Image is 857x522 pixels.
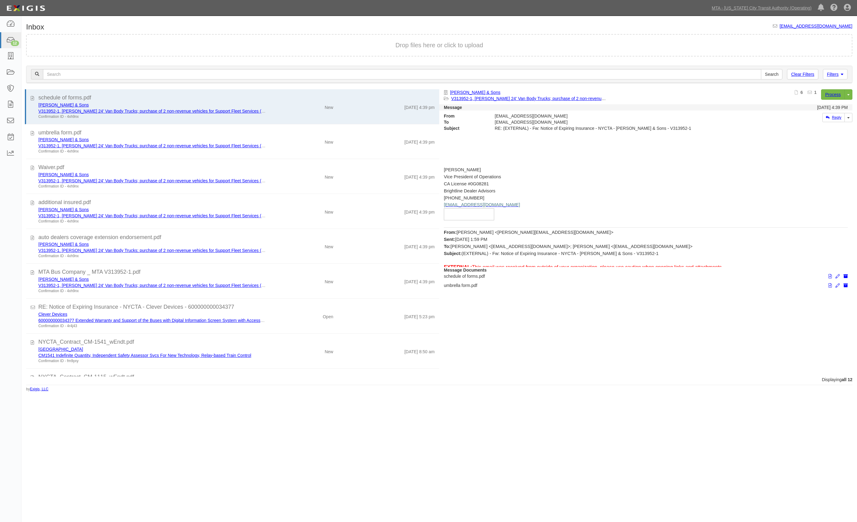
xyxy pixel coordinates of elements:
b: Subject: [444,251,462,256]
strong: To [439,119,490,125]
a: Exigis, LLC [30,387,48,391]
div: [DATE] 4:39 pm [404,276,435,285]
div: V313952-1, COE 24' Van Body Trucks; purchase of 2 non-revenue vehicles for Support Fleet Services... [38,108,266,114]
div: Confirmation ID - 4xh9nx [38,149,266,154]
div: Confirmation ID - 4xh9nx [38,219,266,224]
div: Waiver.pdf [38,164,435,172]
div: V313952-1, COE 24' Van Body Trucks; purchase of 2 non-revenue vehicles for Support Fleet Services... [38,178,266,184]
div: Diehl & Sons [38,137,266,143]
small: by [26,387,48,392]
div: New [325,276,333,285]
div: Diehl & Sons [38,241,266,247]
a: CM1541 Indefinite Quantity, Independent Safety Assessor Svcs For New Technology, Relay-based Trai... [38,353,251,358]
div: Confirmation ID - 4xh9nx [38,184,266,189]
a: [PERSON_NAME] & Sons [38,172,89,177]
a: 600000000034377 Extended Warranty and Support of the Buses with Digital Information Screen System... [38,318,278,323]
a: Filters [823,69,847,79]
i: Archive document [843,274,848,279]
a: V313952-1, [PERSON_NAME] 24' Van Body Trucks; purchase of 2 non-revenue vehicles for Support Flee... [38,109,277,114]
a: [EMAIL_ADDRESS][DOMAIN_NAME] [444,202,520,207]
div: Diehl & Sons [38,276,266,282]
a: Process [821,89,845,100]
a: [PERSON_NAME] & Sons [450,90,500,95]
div: New [325,137,333,145]
div: NYCTA_Contract_CM-1541_wEndt.pdf [38,338,435,346]
i: Edit document [836,274,840,279]
div: schedule of forms.pdf [38,94,435,102]
a: MTA - [US_STATE] City Transit Authority (Operating) [709,2,815,14]
span: Brightline Dealer Advisors [444,188,495,193]
div: New [325,346,333,355]
div: RE: (EXTERNAL) - Fw: Notice of Expiring Insurance - NYCTA - Diehl & Sons - V313952-1 [490,125,745,131]
div: agreement-evxak4@mtato.complianz.com [490,119,745,125]
div: Diehl & Sons [38,207,266,213]
span: Vice President of Operations [444,174,501,179]
strong: Subject [439,125,490,131]
b: 1 [814,90,817,95]
div: [DATE] 4:39 PM [817,104,848,110]
div: Confirmation ID - 4r4j43 [38,323,266,329]
div: Diehl & Sons [38,102,266,108]
div: 12 [11,41,19,46]
span: From: [444,230,457,235]
img: logo-5460c22ac91f19d4615b14bd174203de0afe785f0fc80cf4dbbc73dc1793850b.png [5,3,47,14]
div: New [325,241,333,250]
div: Battelle Memorial Institute [38,346,266,352]
div: auto dealers coverage extension endorsement.pdf [38,234,435,242]
a: Reply [822,113,845,122]
a: V313952-1, [PERSON_NAME] 24' Van Body Trucks; purchase of 2 non-revenue vehicles for Support Flee... [38,283,277,288]
div: Confirmation ID - 4xh9nx [38,253,266,259]
a: V313952-1, [PERSON_NAME] 24' Van Body Trucks; purchase of 2 non-revenue vehicles for Support Flee... [38,248,277,253]
div: NYCTA_Contract_CM-1115_wEndt.pdf [38,373,435,381]
div: New [325,207,333,215]
div: RE: Notice of Expiring Insurance - NYCTA - Clever Devices - 600000000034377 [38,303,435,311]
span: EXTERNAL: [444,265,472,270]
div: Confirmation ID - 4xh9nx [38,114,266,119]
strong: Message Documents [444,268,487,273]
div: V313952-1, COE 24' Van Body Trucks; purchase of 2 non-revenue vehicles for Support Fleet Services... [38,143,266,149]
div: [DATE] 4:39 pm [404,137,435,145]
div: V313952-1, COE 24' Van Body Trucks; purchase of 2 non-revenue vehicles for Support Fleet Services... [38,282,266,288]
button: Drop files here or click to upload [395,41,483,50]
a: V313952-1, [PERSON_NAME] 24' Van Body Trucks; purchase of 2 non-revenue vehicles for Support Flee... [38,178,277,183]
div: V313952-1, COE 24' Van Body Trucks; purchase of 2 non-revenue vehicles for Support Fleet Services... [38,213,266,219]
a: [EMAIL_ADDRESS][DOMAIN_NAME] [780,24,852,29]
div: [DATE] 4:39 pm [404,241,435,250]
a: Clear Filters [787,69,818,79]
a: [PERSON_NAME] & Sons [38,137,89,142]
div: [DATE] 4:39 pm [404,207,435,215]
a: [PERSON_NAME] & Sons [38,277,89,282]
i: Help Center - Complianz [830,4,838,12]
div: MTA Bus Company _ MTA V313952-1.pdf [38,268,435,276]
strong: From [439,113,490,119]
input: Search [43,69,761,79]
div: Displaying [21,377,857,383]
div: [EMAIL_ADDRESS][DOMAIN_NAME] [490,113,745,119]
div: [DATE] 4:39 pm [404,102,435,110]
div: [DATE] 4:39 pm [404,172,435,180]
div: V313952-1, COE 24' Van Body Trucks; purchase of 2 non-revenue vehicles for Support Fleet Services... [38,247,266,253]
a: V313952-1, [PERSON_NAME] 24' Van Body Trucks; purchase of 2 non-revenue vehicles for Support Flee... [38,143,277,148]
div: [DATE] 8:50 am [404,346,435,355]
span: [PERSON_NAME] [444,167,481,172]
b: To: [444,244,451,249]
a: [PERSON_NAME] & Sons [38,102,89,107]
input: Search [761,69,782,79]
div: Confirmation ID - 4xh9nx [38,288,266,294]
p: schedule of forms.pdf [444,273,848,279]
a: Clever Devices [38,312,67,317]
div: CM1541 Indefinite Quantity, Independent Safety Assessor Svcs For New Technology, Relay-based Trai... [38,352,266,358]
div: additional insured.pdf [38,199,435,207]
b: Sent: [444,237,455,242]
strong: Message [444,105,462,110]
b: all 12 [842,377,852,382]
span: [PHONE_NUMBER] [444,195,484,200]
a: [PERSON_NAME] & Sons [38,242,89,247]
div: Confirmation ID - fm9yxy [38,358,266,364]
div: Diehl & Sons [38,172,266,178]
a: V313952-1, [PERSON_NAME] 24' Van Body Trucks; purchase of 2 non-revenue vehicles for Support Flee... [38,213,277,218]
span: CA License #0G08281 [444,181,489,186]
h1: Inbox [26,23,44,31]
i: View [828,284,832,288]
